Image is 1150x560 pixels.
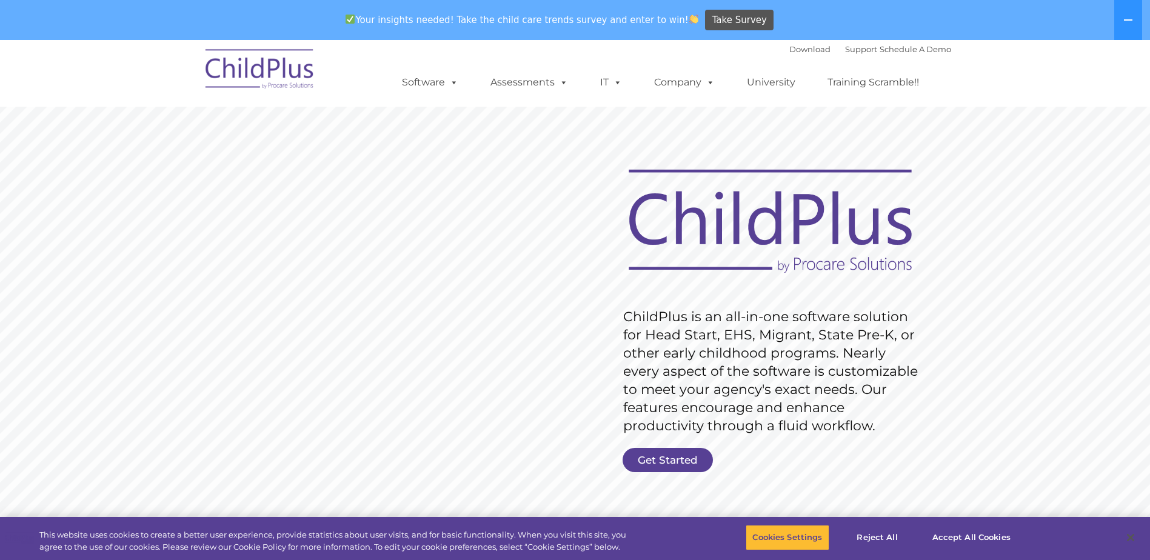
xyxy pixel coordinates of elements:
[689,15,698,24] img: 👏
[746,525,829,550] button: Cookies Settings
[926,525,1017,550] button: Accept All Cookies
[341,8,704,32] span: Your insights needed! Take the child care trends survey and enter to win!
[840,525,915,550] button: Reject All
[623,448,713,472] a: Get Started
[1117,524,1144,551] button: Close
[789,44,831,54] a: Download
[880,44,951,54] a: Schedule A Demo
[623,308,924,435] rs-layer: ChildPlus is an all-in-one software solution for Head Start, EHS, Migrant, State Pre-K, or other ...
[705,10,774,31] a: Take Survey
[712,10,767,31] span: Take Survey
[588,70,634,95] a: IT
[815,70,931,95] a: Training Scramble!!
[642,70,727,95] a: Company
[845,44,877,54] a: Support
[39,529,632,553] div: This website uses cookies to create a better user experience, provide statistics about user visit...
[199,41,321,101] img: ChildPlus by Procare Solutions
[735,70,807,95] a: University
[478,70,580,95] a: Assessments
[789,44,951,54] font: |
[346,15,355,24] img: ✅
[390,70,470,95] a: Software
